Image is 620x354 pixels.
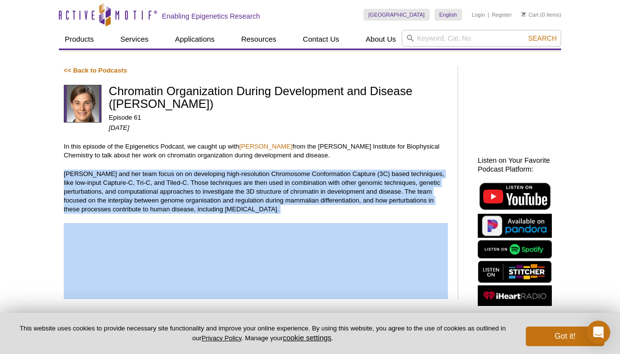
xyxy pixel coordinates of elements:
a: Login [472,11,485,18]
h1: Chromatin Organization During Development and Disease ([PERSON_NAME]) [109,85,448,112]
a: Products [59,30,100,49]
span: Search [528,34,557,42]
a: About Us [360,30,402,49]
button: cookie settings [283,333,331,342]
a: Register [491,11,512,18]
a: Contact Us [297,30,345,49]
a: [PERSON_NAME] [239,143,292,150]
a: Privacy Policy [202,334,241,342]
em: [DATE] [109,124,129,131]
a: Services [114,30,155,49]
input: Keyword, Cat. No. [402,30,561,47]
button: Got it! [526,327,604,346]
a: Applications [169,30,221,49]
a: English [435,9,462,21]
p: In this episode of the Epigenetics Podcast, we caught up with from the [PERSON_NAME] Institute fo... [64,142,448,160]
li: (0 items) [521,9,561,21]
iframe: Chromatin Organization During Development and Disease (Marieke Oudelaar) [64,223,448,297]
a: Resources [235,30,283,49]
button: Search [525,34,560,43]
h2: Listen on Your Favorite Podcast Platform: [478,156,556,174]
img: Marieke Oudelaar headshot [64,85,102,123]
p: This website uses cookies to provide necessary site functionality and improve your online experie... [16,324,510,343]
a: Cart [521,11,539,18]
img: Listen on Pandora [478,214,552,238]
h2: Enabling Epigenetics Research [162,12,260,21]
img: Listen on Stitcher [478,261,552,283]
img: Your Cart [521,12,526,17]
div: Open Intercom Messenger [587,321,610,344]
img: Listen on Spotify [478,240,552,258]
img: Listen on iHeartRadio [478,285,552,306]
p: [PERSON_NAME] and her team focus on on developing high-resolution Chromosome Conformation Capture... [64,170,448,214]
a: << Back to Podcasts [64,67,127,74]
a: [GEOGRAPHIC_DATA] [363,9,430,21]
li: | [488,9,489,21]
img: Listen on YouTube [478,181,552,211]
p: Episode 61 [109,113,448,122]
